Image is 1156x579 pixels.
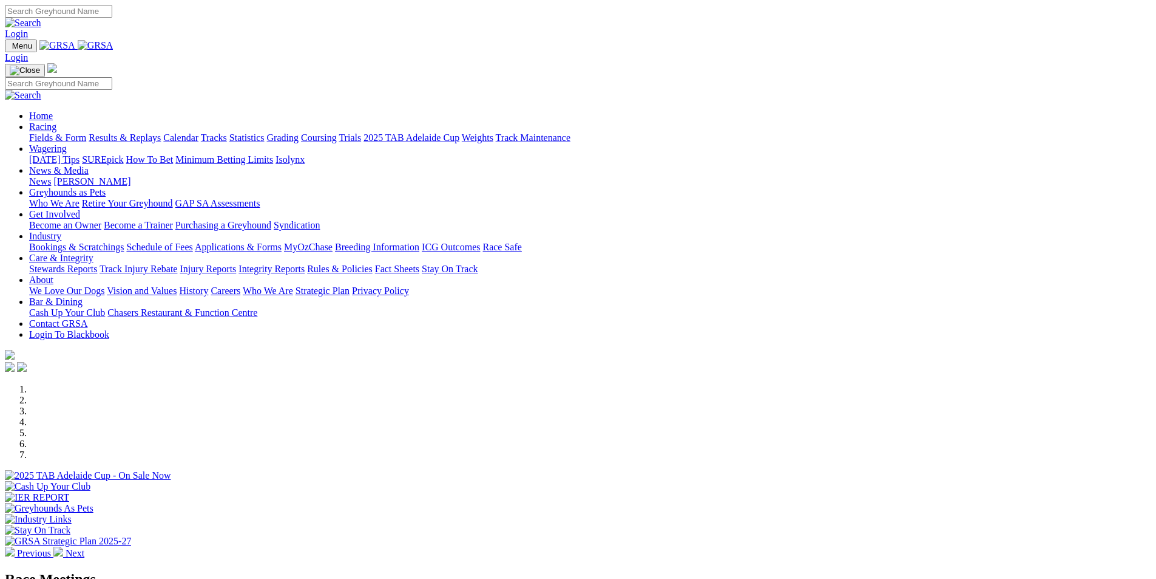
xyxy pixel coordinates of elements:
[29,111,53,121] a: Home
[17,548,51,558] span: Previous
[29,176,51,187] a: News
[126,154,174,165] a: How To Bet
[53,176,130,187] a: [PERSON_NAME]
[296,286,350,296] a: Strategic Plan
[29,132,1151,143] div: Racing
[53,547,63,557] img: chevron-right-pager-white.svg
[5,5,112,18] input: Search
[5,77,112,90] input: Search
[352,286,409,296] a: Privacy Policy
[5,350,15,360] img: logo-grsa-white.png
[5,64,45,77] button: Toggle navigation
[5,18,41,29] img: Search
[29,220,1151,231] div: Get Involved
[29,264,97,274] a: Stewards Reports
[422,242,480,252] a: ICG Outcomes
[126,242,192,252] a: Schedule of Fees
[363,132,459,143] a: 2025 TAB Adelaide Cup
[201,132,227,143] a: Tracks
[100,264,177,274] a: Track Injury Rebate
[375,264,419,274] a: Fact Sheets
[335,242,419,252] a: Breeding Information
[462,132,493,143] a: Weights
[5,39,37,52] button: Toggle navigation
[5,536,131,547] img: GRSA Strategic Plan 2025-27
[29,187,106,197] a: Greyhounds as Pets
[163,132,198,143] a: Calendar
[195,242,282,252] a: Applications & Forms
[29,154,1151,165] div: Wagering
[5,547,15,557] img: chevron-left-pager-white.svg
[29,122,56,132] a: Racing
[29,242,124,252] a: Bookings & Scratchings
[5,362,15,372] img: facebook.svg
[307,264,373,274] a: Rules & Policies
[29,165,89,176] a: News & Media
[5,503,93,514] img: Greyhounds As Pets
[29,198,79,208] a: Who We Are
[175,198,260,208] a: GAP SA Assessments
[496,132,570,143] a: Track Maintenance
[29,220,101,230] a: Become an Owner
[12,41,32,50] span: Menu
[53,548,84,558] a: Next
[29,286,104,296] a: We Love Our Dogs
[284,242,333,252] a: MyOzChase
[107,286,177,296] a: Vision and Values
[29,286,1151,296] div: About
[243,286,293,296] a: Who We Are
[29,242,1151,253] div: Industry
[229,132,265,143] a: Statistics
[29,253,93,263] a: Care & Integrity
[29,296,83,307] a: Bar & Dining
[29,329,109,340] a: Login To Blackbook
[78,40,113,51] img: GRSA
[17,362,27,372] img: twitter.svg
[29,176,1151,187] div: News & Media
[66,548,84,558] span: Next
[29,231,61,241] a: Industry
[82,198,173,208] a: Retire Your Greyhound
[275,154,305,165] a: Isolynx
[482,242,521,252] a: Race Safe
[180,264,236,274] a: Injury Reports
[422,264,478,274] a: Stay On Track
[5,90,41,101] img: Search
[29,154,79,165] a: [DATE] Tips
[107,307,257,318] a: Chasers Restaurant & Function Centre
[82,154,123,165] a: SUREpick
[5,492,69,503] img: IER REPORT
[39,40,75,51] img: GRSA
[238,264,305,274] a: Integrity Reports
[267,132,299,143] a: Grading
[5,548,53,558] a: Previous
[29,198,1151,209] div: Greyhounds as Pets
[29,264,1151,275] div: Care & Integrity
[5,514,72,525] img: Industry Links
[301,132,337,143] a: Coursing
[29,307,1151,318] div: Bar & Dining
[175,154,273,165] a: Minimum Betting Limits
[211,286,240,296] a: Careers
[89,132,161,143] a: Results & Replays
[274,220,320,230] a: Syndication
[29,132,86,143] a: Fields & Form
[5,525,70,536] img: Stay On Track
[47,63,57,73] img: logo-grsa-white.png
[5,481,90,492] img: Cash Up Your Club
[29,307,105,318] a: Cash Up Your Club
[5,29,28,39] a: Login
[104,220,173,230] a: Become a Trainer
[10,66,40,75] img: Close
[179,286,208,296] a: History
[29,318,87,329] a: Contact GRSA
[29,209,80,219] a: Get Involved
[5,470,171,481] img: 2025 TAB Adelaide Cup - On Sale Now
[29,275,53,285] a: About
[175,220,271,230] a: Purchasing a Greyhound
[29,143,67,154] a: Wagering
[339,132,361,143] a: Trials
[5,52,28,63] a: Login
